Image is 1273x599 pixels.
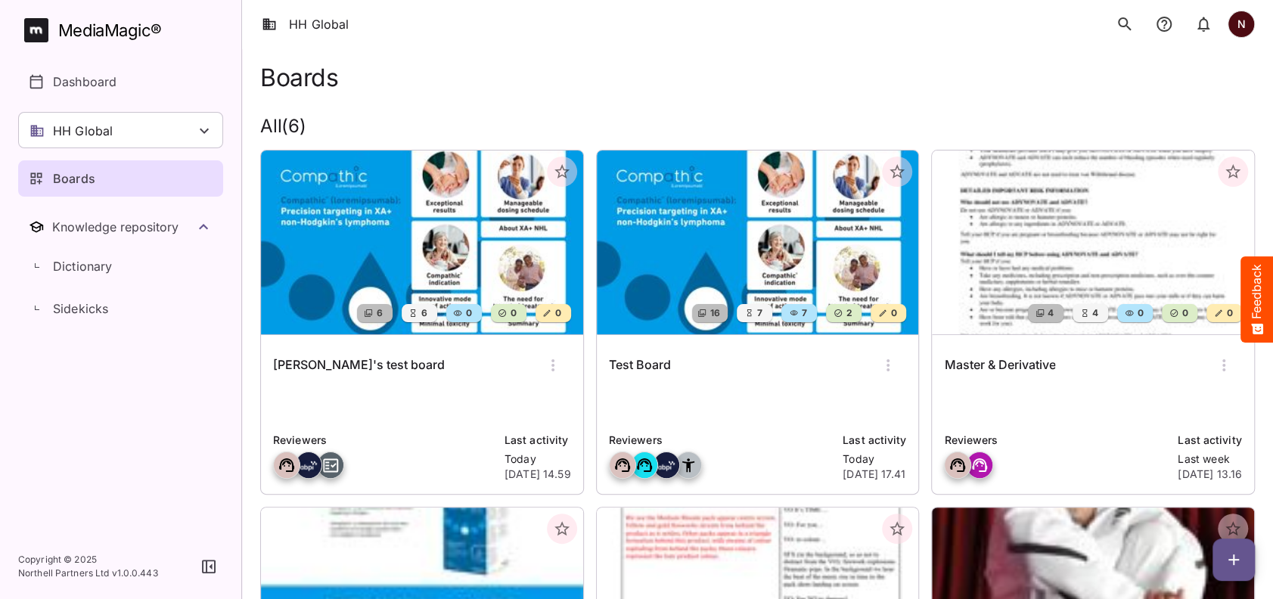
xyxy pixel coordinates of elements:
[843,432,906,448] p: Last activity
[1110,9,1140,39] button: search
[18,64,223,100] a: Dashboard
[18,553,158,566] p: Copyright © 2025
[554,306,561,321] span: 0
[609,355,671,375] h6: Test Board
[53,122,113,140] p: HH Global
[18,209,223,245] button: Toggle Knowledge repository
[24,18,223,42] a: MediaMagic®
[1188,9,1219,39] button: notifications
[18,248,223,284] a: Dictionary
[597,151,919,334] img: Test Board
[260,116,1255,138] h2: All ( 6 )
[1178,452,1242,467] p: Last week
[53,169,95,188] p: Boards
[18,160,223,197] a: Boards
[53,257,113,275] p: Dictionary
[1225,306,1232,321] span: 0
[1091,306,1098,321] span: 4
[505,467,571,482] p: [DATE] 14.59
[464,306,472,321] span: 0
[505,432,571,448] p: Last activity
[1046,306,1054,321] span: 4
[261,151,583,334] img: Jacqui's test board
[845,306,852,321] span: 2
[709,306,721,321] span: 16
[1135,306,1143,321] span: 0
[890,306,897,321] span: 0
[505,452,571,467] p: Today
[1228,11,1255,38] div: N
[53,73,116,91] p: Dashboard
[1180,306,1188,321] span: 0
[260,64,338,92] h1: Boards
[944,432,1169,448] p: Reviewers
[843,467,906,482] p: [DATE] 17.41
[944,355,1055,375] h6: Master & Derivative
[420,306,427,321] span: 6
[18,290,223,327] a: Sidekicks
[273,432,495,448] p: Reviewers
[609,432,834,448] p: Reviewers
[52,219,194,234] div: Knowledge repository
[1149,9,1179,39] button: notifications
[1178,467,1242,482] p: [DATE] 13.16
[58,18,162,43] div: MediaMagic ®
[509,306,517,321] span: 0
[375,306,383,321] span: 6
[756,306,762,321] span: 7
[18,209,223,330] nav: Knowledge repository
[1240,256,1273,343] button: Feedback
[800,306,807,321] span: 7
[1178,432,1242,448] p: Last activity
[932,151,1254,334] img: Master & Derivative
[273,355,445,375] h6: [PERSON_NAME]'s test board
[53,299,108,318] p: Sidekicks
[18,566,158,580] p: Northell Partners Ltd v 1.0.0.443
[843,452,906,467] p: Today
